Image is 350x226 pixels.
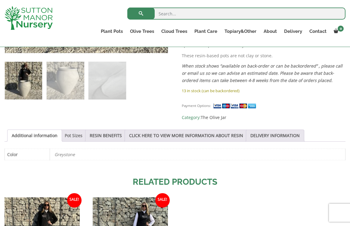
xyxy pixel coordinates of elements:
[88,62,126,99] img: The Olive Jar / Vase Colour Grey Stone - Image 3
[338,26,344,32] span: 0
[182,114,345,121] span: Category:
[5,149,50,160] th: Color
[260,27,280,36] a: About
[182,52,345,59] p: These resin-based pots are not clay or stone.
[213,103,258,109] img: payment supported
[306,27,330,36] a: Contact
[65,130,82,141] a: Pot Sizes
[126,27,158,36] a: Olive Trees
[67,193,82,208] span: Sale!
[280,27,306,36] a: Delivery
[158,27,191,36] a: Cloud Trees
[201,115,226,120] a: The Olive Jar
[221,27,260,36] a: Topiary&Other
[5,149,345,160] table: Product Details
[182,63,342,83] em: When stock shows “available on back-order or can be backordered” , please call or email us so we ...
[5,176,345,188] h2: Related products
[250,130,300,141] a: DELIVERY INFORMATION
[12,130,57,141] a: Additional information
[191,27,221,36] a: Plant Care
[97,27,126,36] a: Plant Pots
[129,130,243,141] a: CLICK HERE TO VIEW MORE INFORMATION ABOUT RESIN
[54,149,341,160] p: Greystone
[127,8,345,20] input: Search...
[90,130,122,141] a: RESIN BENEFITS
[155,193,170,208] span: Sale!
[5,6,53,30] img: logo
[182,103,211,108] small: Payment Options:
[182,87,345,94] p: 13 in stock (can be backordered)
[330,27,345,36] a: 0
[5,62,42,99] img: The Olive Jar / Vase Colour Grey Stone
[47,62,84,99] img: The Olive Jar / Vase Colour Grey Stone - Image 2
